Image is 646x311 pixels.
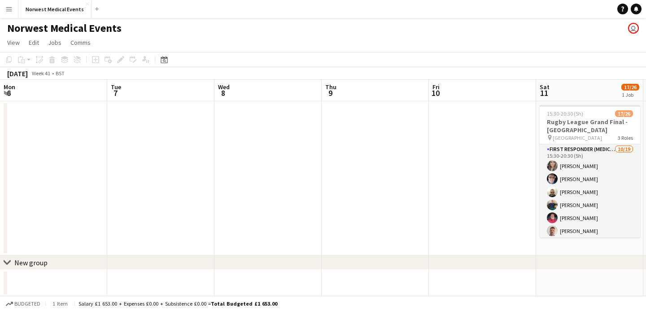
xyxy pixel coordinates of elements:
[25,37,43,48] a: Edit
[7,69,28,78] div: [DATE]
[14,301,40,307] span: Budgeted
[621,84,639,91] span: 17/26
[211,300,277,307] span: Total Budgeted £1 653.00
[540,105,640,238] app-job-card: 15:30-20:30 (5h)17/26Rugby League Grand Final - [GEOGRAPHIC_DATA] [GEOGRAPHIC_DATA]3 RolesFirst R...
[7,22,122,35] h1: Norwest Medical Events
[324,88,336,98] span: 9
[70,39,91,47] span: Comms
[547,110,583,117] span: 15:30-20:30 (5h)
[431,88,440,98] span: 10
[4,83,15,91] span: Mon
[218,83,230,91] span: Wed
[109,88,121,98] span: 7
[618,134,633,141] span: 3 Roles
[111,83,121,91] span: Tue
[325,83,336,91] span: Thu
[29,39,39,47] span: Edit
[4,299,42,309] button: Budgeted
[7,39,20,47] span: View
[56,70,65,77] div: BST
[628,23,639,34] app-user-avatar: Rory Murphy
[540,118,640,134] h3: Rugby League Grand Final - [GEOGRAPHIC_DATA]
[18,0,92,18] button: Norwest Medical Events
[48,39,61,47] span: Jobs
[553,134,602,141] span: [GEOGRAPHIC_DATA]
[540,83,550,91] span: Sat
[217,88,230,98] span: 8
[615,110,633,117] span: 17/26
[622,91,639,98] div: 1 Job
[49,300,71,307] span: 1 item
[4,37,23,48] a: View
[432,83,440,91] span: Fri
[14,258,48,267] div: New group
[67,37,94,48] a: Comms
[79,300,277,307] div: Salary £1 653.00 + Expenses £0.00 + Subsistence £0.00 =
[30,70,52,77] span: Week 41
[44,37,65,48] a: Jobs
[2,88,15,98] span: 6
[538,88,550,98] span: 11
